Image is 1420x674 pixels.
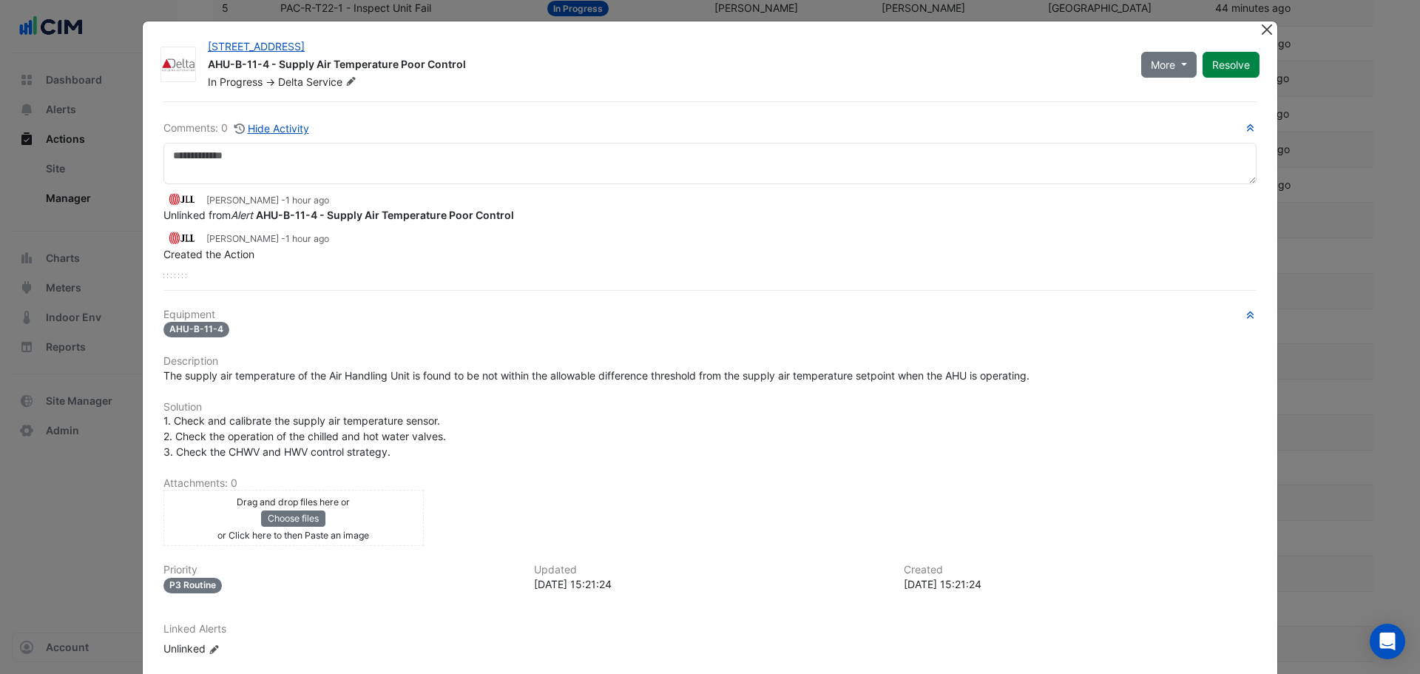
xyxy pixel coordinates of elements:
button: Hide Activity [234,120,310,137]
button: Resolve [1203,52,1260,78]
span: In Progress [208,75,263,88]
div: [DATE] 15:21:24 [534,576,887,592]
h6: Linked Alerts [163,623,1257,636]
h6: Created [904,564,1257,576]
span: Delta [278,75,303,88]
h6: Updated [534,564,887,576]
h6: Solution [163,401,1257,414]
em: Alert [231,209,253,221]
div: Comments: 0 [163,120,310,137]
strong: AHU-B-11-4 - Supply Air Temperature Poor Control [256,209,514,221]
h6: Attachments: 0 [163,477,1257,490]
span: 1. Check and calibrate the supply air temperature sensor. 2. Check the operation of the chilled a... [163,414,446,458]
div: P3 Routine [163,578,222,593]
span: AHU-B-11-4 [163,322,229,337]
span: Created the Action [163,248,254,260]
span: Service [306,75,359,90]
button: More [1141,52,1197,78]
img: JLL QIC [163,229,200,246]
button: Close [1259,21,1274,37]
span: The supply air temperature of the Air Handling Unit is found to be not within the allowable diffe... [163,369,1029,382]
small: or Click here to then Paste an image [217,530,369,541]
small: Drag and drop files here or [237,496,350,508]
span: 2025-10-08 15:21:24 [285,233,329,244]
small: [PERSON_NAME] - [206,194,329,207]
div: Open Intercom Messenger [1370,624,1405,659]
span: More [1151,57,1175,73]
span: Unlinked from [163,209,514,221]
fa-icon: Edit Linked Alerts [209,644,220,655]
img: Delta Building Automation [161,58,195,73]
a: [STREET_ADDRESS] [208,40,305,53]
img: JLL QIC [163,191,200,207]
h6: Priority [163,564,516,576]
div: [DATE] 15:21:24 [904,576,1257,592]
span: -> [266,75,275,88]
h6: Equipment [163,309,1257,321]
div: Unlinked [163,641,341,656]
span: 2025-10-08 15:25:07 [285,195,329,206]
div: AHU-B-11-4 - Supply Air Temperature Poor Control [208,57,1123,75]
small: [PERSON_NAME] - [206,232,329,246]
button: Choose files [261,510,325,527]
h6: Description [163,355,1257,368]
